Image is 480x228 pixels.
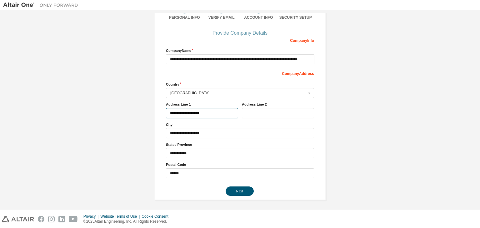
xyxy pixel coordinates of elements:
label: Country [166,82,314,87]
label: State / Province [166,142,314,147]
div: Company Address [166,68,314,78]
button: Next [226,186,254,196]
p: © 2025 Altair Engineering, Inc. All Rights Reserved. [83,219,172,224]
label: City [166,122,314,127]
div: [GEOGRAPHIC_DATA] [170,91,306,95]
div: Verify Email [203,15,240,20]
label: Address Line 2 [242,102,314,107]
img: instagram.svg [48,216,55,222]
label: Company Name [166,48,314,53]
div: Security Setup [277,15,314,20]
label: Postal Code [166,162,314,167]
div: Cookie Consent [142,214,172,219]
div: Account Info [240,15,277,20]
div: Privacy [83,214,100,219]
img: facebook.svg [38,216,44,222]
div: Provide Company Details [166,31,314,35]
div: Website Terms of Use [100,214,142,219]
label: Address Line 1 [166,102,238,107]
img: linkedin.svg [58,216,65,222]
img: Altair One [3,2,81,8]
img: youtube.svg [69,216,78,222]
div: Personal Info [166,15,203,20]
img: altair_logo.svg [2,216,34,222]
div: Company Info [166,35,314,45]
